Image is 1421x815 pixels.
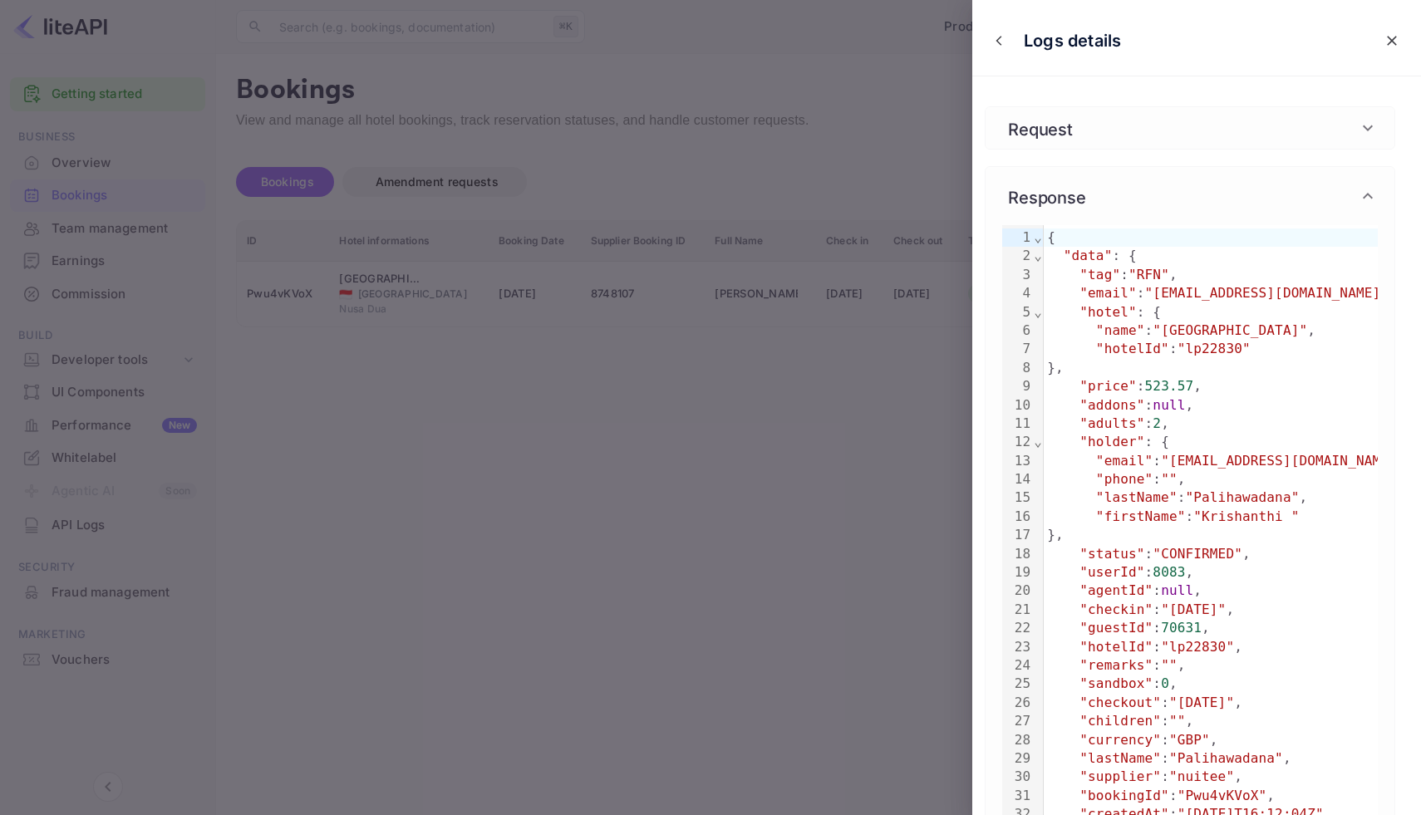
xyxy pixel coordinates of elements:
div: : , [1044,694,1414,712]
span: "checkout" [1079,695,1161,710]
span: 0 [1161,675,1169,691]
span: "Palihawadana" [1169,750,1283,766]
button: close [986,28,1011,53]
div: 3 [1002,266,1033,284]
span: "remarks" [1079,657,1153,673]
div: 14 [1002,470,1033,489]
div: : [1044,340,1414,358]
div: }, [1044,359,1414,377]
div: 20 [1002,582,1033,600]
div: 1 [1002,228,1033,247]
span: "firstName" [1096,508,1186,524]
div: 22 [1002,619,1033,637]
span: "" [1161,471,1178,487]
span: "agentId" [1079,582,1153,598]
div: 27 [1002,712,1033,730]
div: : , [1044,322,1414,340]
div: : , [1044,563,1414,582]
span: "Palihawadana" [1185,489,1299,505]
div: 13 [1002,452,1033,470]
span: 70631 [1161,620,1202,636]
div: : , [1044,787,1414,805]
span: "GBP" [1169,732,1210,748]
span: "adults" [1079,415,1144,431]
span: "" [1161,657,1178,673]
span: "[DATE]" [1161,601,1226,617]
span: 2 [1153,415,1161,431]
span: "phone" [1096,471,1153,487]
div: : , [1044,619,1414,637]
div: 24 [1002,656,1033,675]
div: : , [1044,712,1414,730]
span: "name" [1096,322,1145,338]
div: 11 [1002,415,1033,433]
span: "[EMAIL_ADDRESS][DOMAIN_NAME]" [1161,453,1404,469]
div: 12 [1002,433,1033,451]
p: Logs details [1024,28,1121,53]
div: : , [1044,731,1414,749]
div: 6 [1002,322,1033,340]
div: : , [1044,638,1414,656]
span: "currency" [1079,732,1161,748]
div: 31 [1002,787,1033,805]
div: : , [1044,768,1414,786]
div: 21 [1002,601,1033,619]
div: 4 [1002,284,1033,302]
div: 19 [1002,563,1033,582]
div: 7 [1002,340,1033,358]
span: "[DATE]" [1169,695,1234,710]
span: "tag" [1079,267,1120,282]
div: 26 [1002,694,1033,712]
div: 9 [1002,377,1033,395]
span: "hotelId" [1079,639,1153,655]
div: : { [1044,247,1414,265]
div: 28 [1002,731,1033,749]
span: "" [1169,713,1186,729]
div: : , [1044,656,1414,675]
button: close [1377,26,1407,56]
div: : , [1044,489,1414,507]
div: : , [1044,601,1414,619]
div: 18 [1002,545,1033,563]
span: Fold line [1033,304,1043,320]
span: "CONFIRMED" [1153,546,1242,562]
span: "Pwu4vKVoX" [1178,788,1267,803]
div: 5 [1002,303,1033,322]
span: Fold line [1033,229,1043,245]
div: { [1044,228,1414,247]
span: "checkin" [1079,601,1153,617]
span: "hotel" [1079,304,1136,320]
div: : { [1044,303,1414,322]
span: 8083 [1153,564,1185,580]
span: "guestId" [1079,620,1153,636]
div: : [1044,508,1414,526]
span: "Krishanthi " [1193,508,1299,524]
div: 16 [1002,508,1033,526]
span: 523.57 [1145,378,1194,394]
span: "data" [1064,248,1113,263]
span: "lp22830" [1178,341,1251,356]
span: "price" [1079,378,1136,394]
div: Request [986,107,1394,149]
div: : , [1044,749,1414,768]
span: "hotelId" [1096,341,1169,356]
span: "holder" [1079,434,1144,449]
div: 10 [1002,396,1033,415]
span: "supplier" [1079,768,1161,784]
div: 30 [1002,768,1033,786]
div: 8 [1002,359,1033,377]
div: 15 [1002,489,1033,507]
span: null [1161,582,1193,598]
div: 2 [1002,247,1033,265]
div: : , [1044,266,1414,284]
div: 25 [1002,675,1033,693]
span: "sandbox" [1079,675,1153,691]
div: : , [1044,582,1414,600]
h6: Response [1002,184,1092,209]
div: : , [1044,470,1414,489]
span: "userId" [1079,564,1144,580]
span: null [1153,397,1185,413]
div: 17 [1002,526,1033,544]
span: "nuitee" [1169,768,1234,784]
span: "bookingId" [1079,788,1169,803]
